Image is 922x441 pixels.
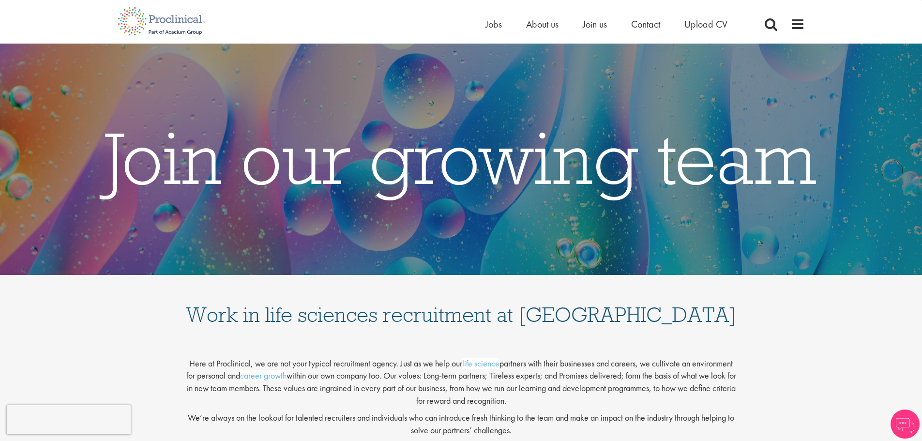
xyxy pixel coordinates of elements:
a: About us [526,18,559,30]
a: Upload CV [684,18,727,30]
a: Join us [583,18,607,30]
p: Here at Proclinical, we are not your typical recruitment agency. Just as we help our partners wit... [185,350,737,407]
a: life science [462,358,499,369]
iframe: reCAPTCHA [7,405,131,434]
img: Chatbot [891,410,920,439]
h1: Work in life sciences recruitment at [GEOGRAPHIC_DATA] [185,285,737,325]
a: Jobs [485,18,502,30]
p: We’re always on the lookout for talented recruiters and individuals who can introduce fresh think... [185,411,737,436]
a: Contact [631,18,660,30]
a: career growth [240,370,287,381]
